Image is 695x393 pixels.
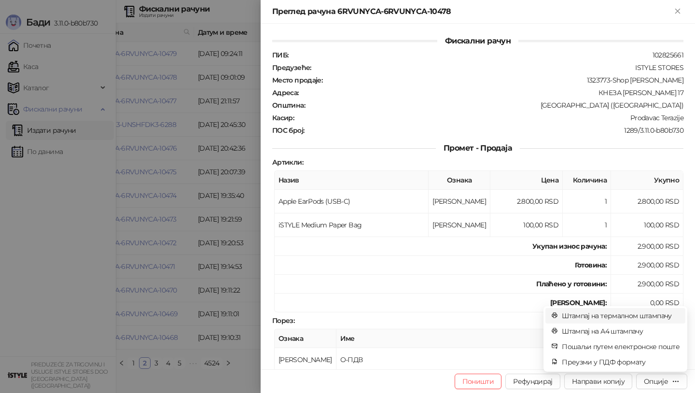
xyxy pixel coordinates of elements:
strong: Укупан износ рачуна : [532,242,607,251]
th: Укупно [611,171,683,190]
div: 1289/3.11.0-b80b730 [305,126,684,135]
button: Поништи [455,374,502,389]
span: Штампај на А4 штампачу [562,326,680,337]
th: Количина [563,171,611,190]
strong: Предузеће : [272,63,311,72]
span: Фискални рачун [437,36,518,45]
th: Ознака [429,171,490,190]
td: iSTYLE Medium Paper Bag [275,213,429,237]
button: Направи копију [564,374,632,389]
td: 2.800,00 RSD [611,190,683,213]
strong: [PERSON_NAME]: [550,298,607,307]
div: ISTYLE STORES [312,63,684,72]
span: Направи копију [572,377,625,386]
span: Преузми у ПДФ формату [562,357,680,367]
td: 2.900,00 RSD [611,237,683,256]
strong: Адреса : [272,88,299,97]
td: 100,00 RSD [490,213,563,237]
strong: Место продаје : [272,76,322,84]
th: Ознака [275,329,336,348]
td: 2.900,00 RSD [611,256,683,275]
strong: ПИБ : [272,51,288,59]
td: [PERSON_NAME] [429,213,490,237]
td: 2.900,00 RSD [611,275,683,294]
strong: Плаћено у готовини: [536,280,607,288]
strong: Општина : [272,101,305,110]
th: Име [336,329,572,348]
td: [PERSON_NAME] [429,190,490,213]
strong: ПОС број : [272,126,304,135]
div: КНЕЗА [PERSON_NAME] 17 [300,88,684,97]
div: Prodavac Terazije [295,113,684,122]
th: Назив [275,171,429,190]
strong: Касир : [272,113,294,122]
button: Опције [636,374,687,389]
div: 102825661 [289,51,684,59]
strong: Порез : [272,316,294,325]
td: 2.800,00 RSD [490,190,563,213]
span: Промет - Продаја [436,143,520,153]
td: О-ПДВ [336,348,572,372]
td: 100,00 RSD [611,213,683,237]
div: 1323773-Shop [PERSON_NAME] [323,76,684,84]
td: 0,00 RSD [611,294,683,312]
span: Штампај на термалном штампачу [562,310,680,321]
div: Опције [644,377,668,386]
button: Рефундирај [505,374,560,389]
th: Цена [490,171,563,190]
button: Close [672,6,683,17]
td: [PERSON_NAME] [275,348,336,372]
span: Пошаљи путем електронске поште [562,341,680,352]
td: 1 [563,213,611,237]
td: Apple EarPods (USB-C) [275,190,429,213]
td: 1 [563,190,611,213]
strong: Готовина : [575,261,607,269]
div: [GEOGRAPHIC_DATA] ([GEOGRAPHIC_DATA]) [306,101,684,110]
strong: Артикли : [272,158,303,167]
div: Преглед рачуна 6RVUNYCA-6RVUNYCA-10478 [272,6,672,17]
